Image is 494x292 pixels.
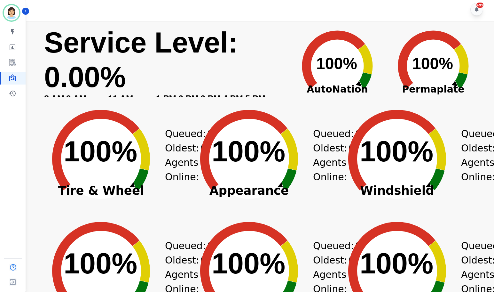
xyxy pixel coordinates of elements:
span: Windshield [333,188,461,194]
svg: Service Level: 0% [43,25,285,97]
text: Service Level: 0.00% [44,27,238,93]
span: Appearance [185,188,313,194]
text: 4 PM [223,94,243,103]
text: 2 PM [178,94,199,103]
div: Oldest: [165,253,213,267]
text: 100% [360,135,433,167]
div: Queued: [313,239,361,253]
text: 100% [64,135,137,167]
text: 8 AM [44,94,65,103]
text: 100% [212,135,285,167]
div: Agents Online: [165,155,219,184]
span: Tire & Wheel [37,188,165,194]
text: 100% [64,247,137,280]
div: Queued: [313,126,361,141]
img: Bordered avatar [4,5,19,20]
text: 100% [360,247,433,280]
text: 5 PM [245,94,265,103]
div: +99 [476,3,483,8]
text: 100% [412,55,453,73]
div: Oldest: [313,141,361,155]
span: AutoNation [289,82,385,96]
div: Oldest: [165,141,213,155]
text: 100% [212,247,285,280]
div: Queued: [165,239,213,253]
div: Oldest: [313,253,361,267]
text: 3 PM [200,94,221,103]
text: 11 AM [108,94,133,103]
div: Agents Online: [313,155,367,184]
text: 1 PM [156,94,176,103]
span: Permaplate [385,82,481,96]
text: 9 AM [66,94,87,103]
div: Queued: [165,126,213,141]
text: 100% [316,55,357,73]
